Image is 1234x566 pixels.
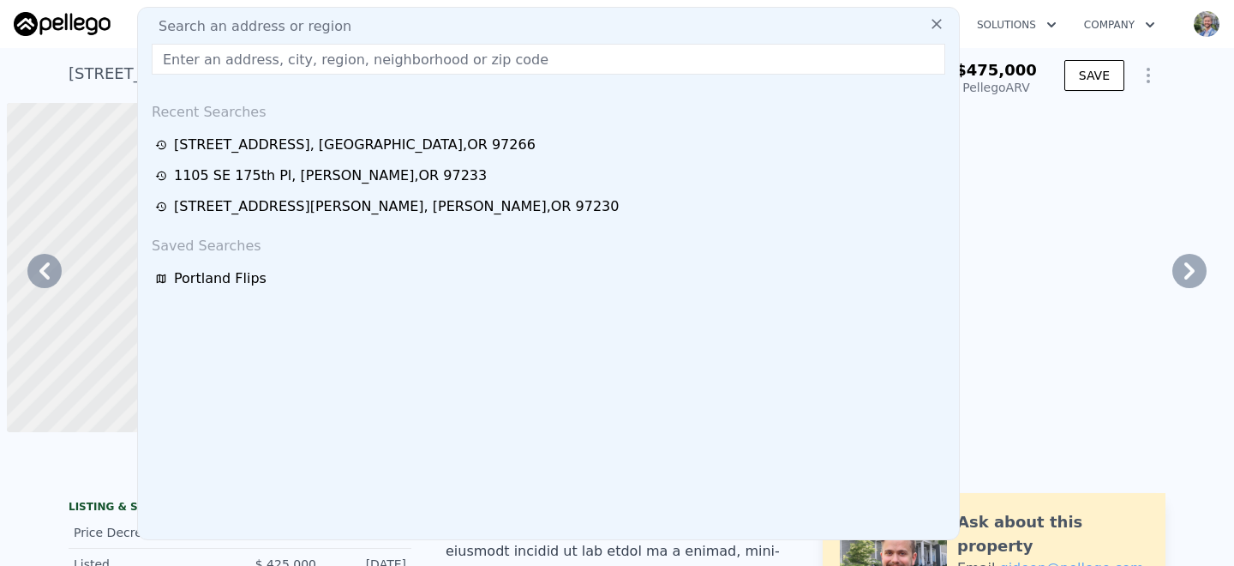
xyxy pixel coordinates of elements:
[957,510,1148,558] div: Ask about this property
[145,222,952,263] div: Saved Searches
[74,524,226,541] div: Price Decrease
[174,268,267,289] span: Portland Flips
[69,62,480,86] div: [STREET_ADDRESS] , [GEOGRAPHIC_DATA] , OR 97266
[174,166,487,186] div: 1105 SE 175th Pl , [PERSON_NAME] , OR 97233
[152,44,945,75] input: Enter an address, city, region, neighborhood or zip code
[1064,60,1124,91] button: SAVE
[155,135,947,155] a: [STREET_ADDRESS], [GEOGRAPHIC_DATA],OR 97266
[155,268,947,289] a: Portland Flips
[69,500,411,517] div: LISTING & SALE HISTORY
[1131,58,1165,93] button: Show Options
[145,88,952,129] div: Recent Searches
[1193,10,1220,38] img: avatar
[955,61,1037,79] span: $475,000
[174,135,536,155] div: [STREET_ADDRESS] , [GEOGRAPHIC_DATA] , OR 97266
[1070,9,1169,40] button: Company
[955,79,1037,96] div: Pellego ARV
[963,9,1070,40] button: Solutions
[155,196,947,217] a: [STREET_ADDRESS][PERSON_NAME], [PERSON_NAME],OR 97230
[174,196,619,217] div: [STREET_ADDRESS][PERSON_NAME] , [PERSON_NAME] , OR 97230
[155,166,947,186] a: 1105 SE 175th Pl, [PERSON_NAME],OR 97233
[14,12,111,36] img: Pellego
[145,16,351,37] span: Search an address or region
